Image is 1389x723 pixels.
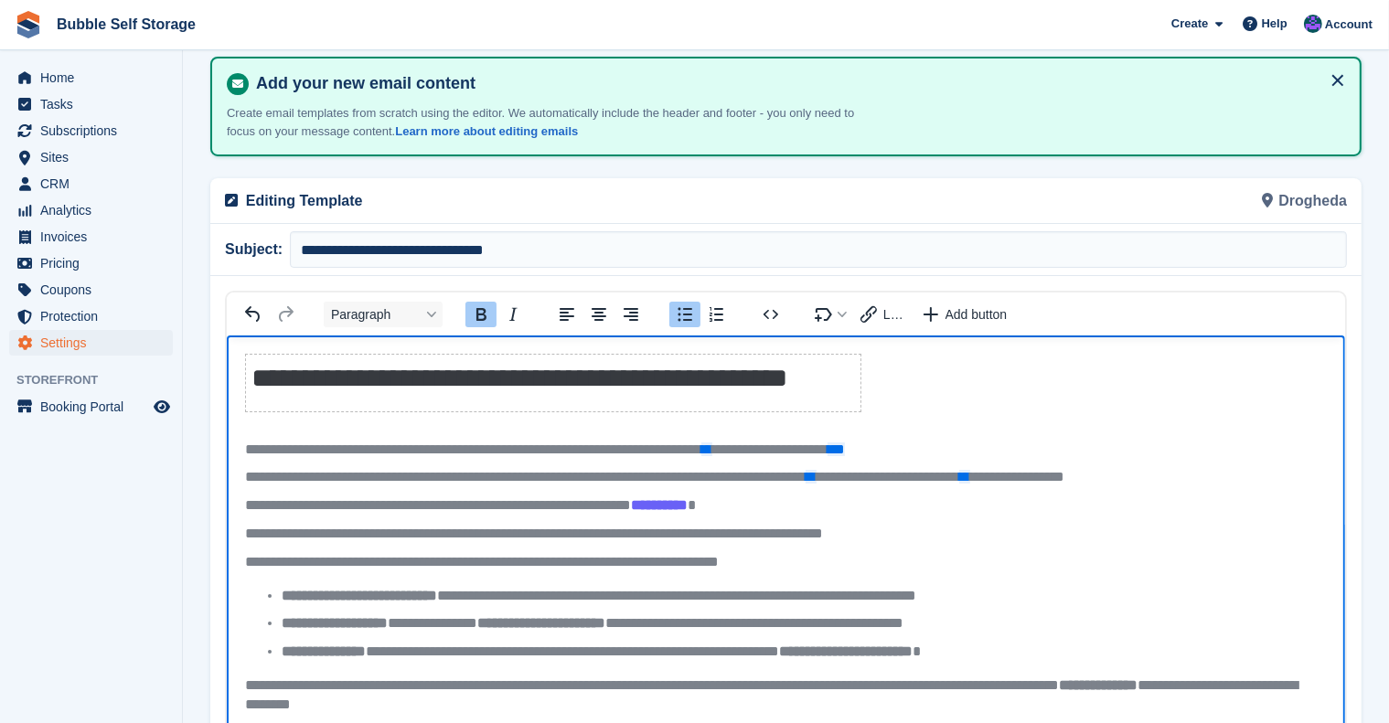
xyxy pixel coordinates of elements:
p: Create email templates from scratch using the editor. We automatically include the header and foo... [227,104,867,140]
a: menu [9,91,173,117]
button: Insert link with variable [854,302,914,327]
span: Create [1171,15,1208,33]
button: Undo [238,302,269,327]
span: Settings [40,330,150,356]
button: Align left [551,302,582,327]
a: menu [9,250,173,276]
span: Paragraph [331,307,421,322]
span: Protection [40,303,150,329]
a: Preview store [151,396,173,418]
a: menu [9,394,173,420]
span: Invoices [40,224,150,250]
a: menu [9,118,173,144]
a: Bubble Self Storage [49,9,203,39]
h4: Add your new email content [249,73,1345,94]
a: menu [9,65,173,90]
button: Align center [583,302,614,327]
a: menu [9,144,173,170]
button: Redo [270,302,301,327]
p: Editing Template [246,190,775,212]
span: Storefront [16,371,182,389]
button: Source code [755,302,786,327]
a: menu [9,171,173,197]
span: Coupons [40,277,150,303]
button: Numbered list [701,302,732,327]
span: Booking Portal [40,394,150,420]
span: CRM [40,171,150,197]
span: Subject: [225,239,290,260]
span: Sites [40,144,150,170]
span: Tasks [40,91,150,117]
span: Pricing [40,250,150,276]
a: Learn more about editing emails [395,124,578,138]
div: Drogheda [786,178,1359,223]
button: Align right [615,302,646,327]
button: Insert merge tag [809,302,853,327]
button: Italic [497,302,529,327]
a: menu [9,330,173,356]
img: Stuart Jackson [1304,15,1322,33]
button: Block Paragraph [324,302,443,327]
button: Insert a call-to-action button [914,302,1016,327]
button: Bold [465,302,497,327]
a: menu [9,277,173,303]
span: Link [883,307,906,322]
a: menu [9,303,173,329]
span: Add button [946,307,1008,322]
img: stora-icon-8386f47178a22dfd0bd8f6a31ec36ba5ce8667c1dd55bd0f319d3a0aa187defe.svg [15,11,42,38]
span: Subscriptions [40,118,150,144]
span: Help [1262,15,1287,33]
span: Account [1325,16,1373,34]
a: menu [9,197,173,223]
span: Analytics [40,197,150,223]
button: Bullet list [669,302,700,327]
span: Home [40,65,150,90]
a: menu [9,224,173,250]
